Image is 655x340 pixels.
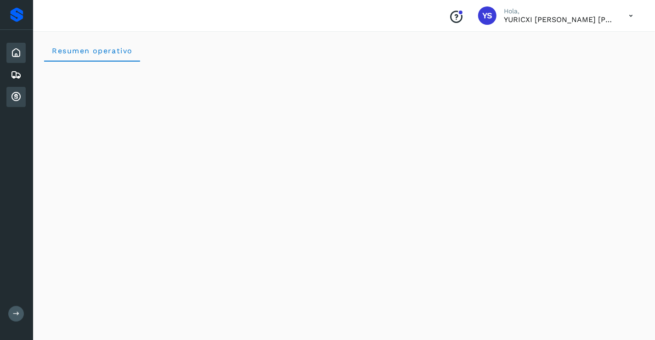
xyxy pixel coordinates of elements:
div: Embarques [6,65,26,85]
span: Resumen operativo [51,46,133,55]
p: Hola, [504,7,614,15]
div: Inicio [6,43,26,63]
div: Cuentas por cobrar [6,87,26,107]
p: YURICXI SARAHI CANIZALES AMPARO [504,15,614,24]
